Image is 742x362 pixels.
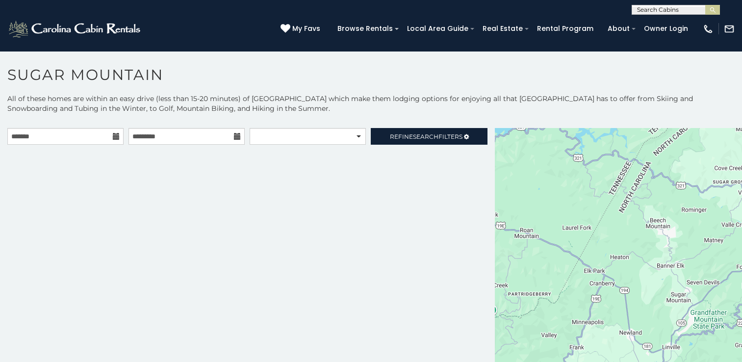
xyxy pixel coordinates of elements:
a: RefineSearchFilters [371,128,487,145]
a: Real Estate [478,21,528,36]
span: My Favs [292,24,320,34]
img: White-1-2.png [7,19,143,39]
a: About [603,21,635,36]
a: My Favs [281,24,323,34]
a: Local Area Guide [402,21,473,36]
img: mail-regular-white.png [724,24,735,34]
a: Browse Rentals [333,21,398,36]
a: Rental Program [532,21,598,36]
span: Refine Filters [390,133,462,140]
a: Owner Login [639,21,693,36]
img: phone-regular-white.png [703,24,714,34]
span: Search [413,133,438,140]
